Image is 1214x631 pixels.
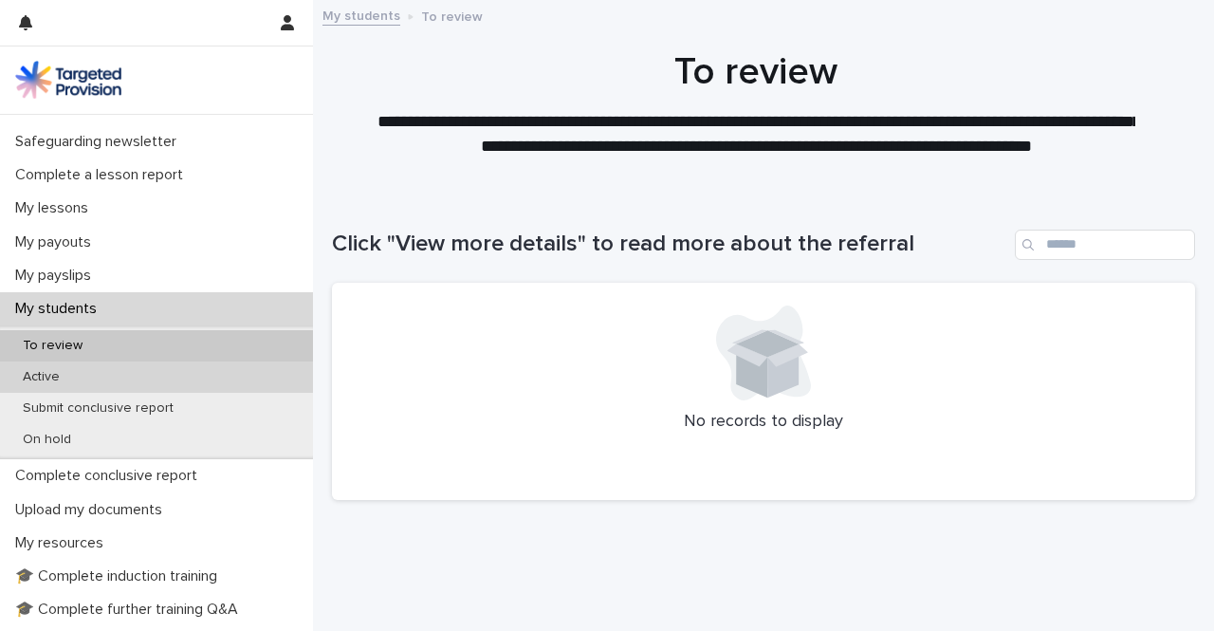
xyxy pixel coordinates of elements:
p: My lessons [8,199,103,217]
p: Active [8,369,75,385]
img: M5nRWzHhSzIhMunXDL62 [15,61,121,99]
h1: To review [332,49,1181,95]
p: No records to display [355,412,1172,433]
input: Search [1015,230,1195,260]
p: Complete a lesson report [8,166,198,184]
p: On hold [8,432,86,448]
p: My students [8,300,112,318]
h1: Click "View more details" to read more about the referral [332,231,1007,258]
p: 🎓 Complete induction training [8,567,232,585]
p: Complete conclusive report [8,467,212,485]
p: My payslips [8,267,106,285]
p: My payouts [8,233,106,251]
a: My students [322,4,400,26]
p: To review [421,5,483,26]
p: Safeguarding newsletter [8,133,192,151]
p: Upload my documents [8,501,177,519]
p: 🎓 Complete further training Q&A [8,601,253,619]
p: To review [8,338,98,354]
p: Submit conclusive report [8,400,189,417]
p: My resources [8,534,119,552]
